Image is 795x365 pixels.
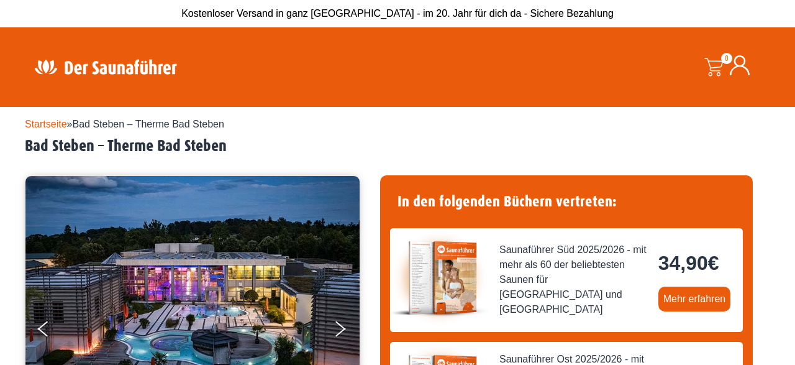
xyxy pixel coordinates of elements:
span: 0 [721,53,732,64]
bdi: 34,90 [658,252,719,274]
span: » [25,119,224,129]
span: € [708,252,719,274]
span: Kostenloser Versand in ganz [GEOGRAPHIC_DATA] - im 20. Jahr für dich da - Sichere Bezahlung [181,8,614,19]
span: Saunaführer Süd 2025/2026 - mit mehr als 60 der beliebtesten Saunen für [GEOGRAPHIC_DATA] und [GE... [499,243,648,317]
span: Bad Steben – Therme Bad Steben [73,119,224,129]
button: Next [333,316,364,347]
a: Startseite [25,119,67,129]
button: Previous [38,316,69,347]
h2: Bad Steben – Therme Bad Steben [25,137,770,156]
img: der-saunafuehrer-2025-sued.jpg [390,228,489,328]
a: Mehr erfahren [658,287,731,312]
h4: In den folgenden Büchern vertreten: [390,185,743,218]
